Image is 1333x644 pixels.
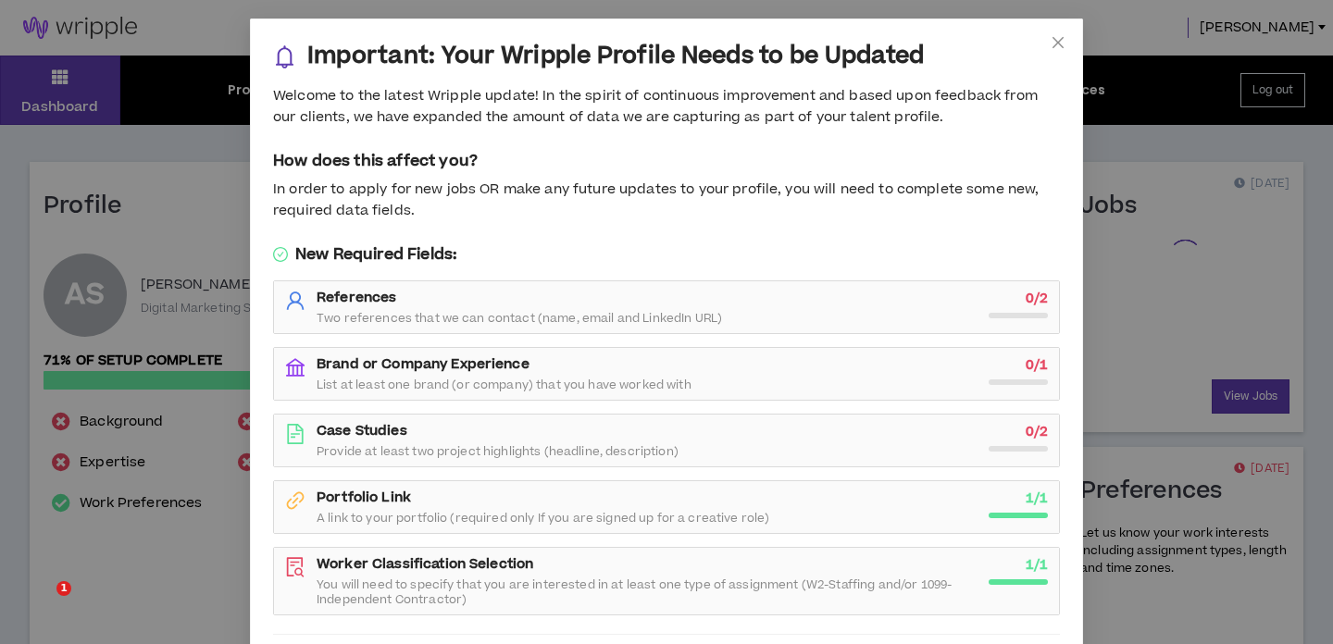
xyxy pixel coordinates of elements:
h3: Important: Your Wripple Profile Needs to be Updated [307,42,924,71]
span: List at least one brand (or company) that you have worked with [317,378,691,392]
span: Two references that we can contact (name, email and LinkedIn URL) [317,311,722,326]
strong: References [317,288,396,307]
span: 1 [56,581,71,596]
span: check-circle [273,247,288,262]
h5: How does this affect you? [273,150,1060,172]
span: bank [285,357,305,378]
strong: Case Studies [317,421,407,440]
strong: Portfolio Link [317,488,411,507]
h5: New Required Fields: [273,243,1060,266]
strong: Worker Classification Selection [317,554,533,574]
span: link [285,490,305,511]
span: A link to your portfolio (required only If you are signed up for a creative role) [317,511,769,526]
div: Welcome to the latest Wripple update! In the spirit of continuous improvement and based upon feed... [273,86,1060,128]
iframe: Intercom live chat [19,581,63,625]
strong: 0 / 1 [1026,355,1048,375]
span: file-text [285,424,305,444]
button: Close [1033,19,1083,68]
div: In order to apply for new jobs OR make any future updates to your profile, you will need to compl... [273,180,1060,221]
strong: 1 / 1 [1026,555,1048,575]
strong: Brand or Company Experience [317,354,529,374]
strong: 0 / 2 [1026,422,1048,441]
span: bell [273,45,296,68]
span: user [285,291,305,311]
strong: 0 / 2 [1026,289,1048,308]
span: close [1051,35,1065,50]
strong: 1 / 1 [1026,489,1048,508]
span: You will need to specify that you are interested in at least one type of assignment (W2-Staffing ... [317,577,978,607]
span: Provide at least two project highlights (headline, description) [317,444,679,459]
span: file-search [285,557,305,577]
